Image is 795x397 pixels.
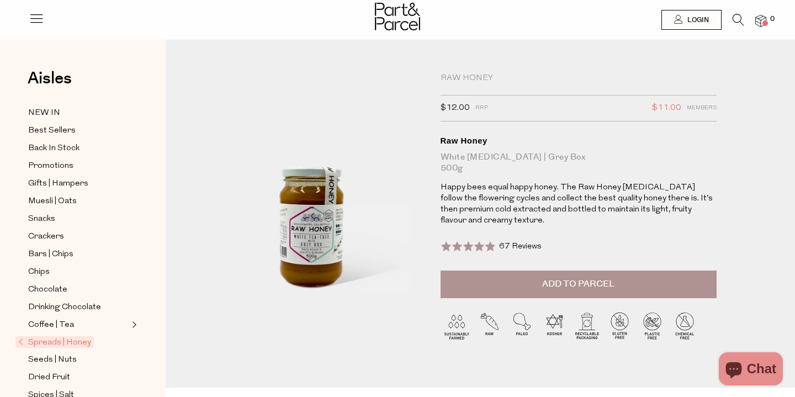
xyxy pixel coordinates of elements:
[441,271,717,298] button: Add to Parcel
[28,248,73,261] span: Bars | Chips
[28,353,77,367] span: Seeds | Nuts
[499,242,542,251] span: 67 Reviews
[28,194,129,208] a: Muesli | Oats
[28,371,70,384] span: Dried Fruit
[28,319,74,332] span: Coffee | Tea
[669,309,701,342] img: P_P-ICONS-Live_Bec_V11_Chemical_Free.svg
[441,182,717,226] p: Happy bees equal happy honey. The Raw Honey [MEDICAL_DATA] follow the flowering cycles and collec...
[28,301,101,314] span: Drinking Chocolate
[715,352,786,388] inbox-online-store-chat: Shopify online store chat
[652,101,681,115] span: $11.00
[506,309,538,342] img: P_P-ICONS-Live_Bec_V11_Paleo.svg
[767,14,777,24] span: 0
[441,101,470,115] span: $12.00
[755,15,766,27] a: 0
[473,309,506,342] img: P_P-ICONS-Live_Bec_V11_Raw.svg
[15,336,94,348] span: Spreads | Honey
[28,247,129,261] a: Bars | Chips
[685,15,709,25] span: Login
[28,124,129,137] a: Best Sellers
[571,309,603,342] img: P_P-ICONS-Live_Bec_V11_Recyclable_Packaging.svg
[28,124,76,137] span: Best Sellers
[603,309,636,342] img: P_P-ICONS-Live_Bec_V11_Gluten_Free.svg
[28,70,72,98] a: Aisles
[28,107,60,120] span: NEW IN
[28,159,129,173] a: Promotions
[542,278,614,290] span: Add to Parcel
[538,309,571,342] img: P_P-ICONS-Live_Bec_V11_Kosher.svg
[28,353,129,367] a: Seeds | Nuts
[441,73,717,84] div: Raw Honey
[28,300,129,314] a: Drinking Chocolate
[28,283,67,297] span: Chocolate
[28,177,88,190] span: Gifts | Hampers
[28,230,64,244] span: Crackers
[375,3,420,30] img: Part&Parcel
[28,318,129,332] a: Coffee | Tea
[129,318,137,331] button: Expand/Collapse Coffee | Tea
[687,101,717,115] span: Members
[28,283,129,297] a: Chocolate
[28,177,129,190] a: Gifts | Hampers
[28,160,73,173] span: Promotions
[28,66,72,91] span: Aisles
[28,142,79,155] span: Back In Stock
[661,10,722,30] a: Login
[28,265,129,279] a: Chips
[28,212,129,226] a: Snacks
[28,106,129,120] a: NEW IN
[441,135,717,146] div: Raw Honey
[28,266,50,279] span: Chips
[28,370,129,384] a: Dried Fruit
[18,336,129,349] a: Spreads | Honey
[28,195,77,208] span: Muesli | Oats
[28,213,55,226] span: Snacks
[199,73,424,338] img: Raw Honey
[636,309,669,342] img: P_P-ICONS-Live_Bec_V11_Plastic_Free.svg
[28,141,129,155] a: Back In Stock
[475,101,488,115] span: RRP
[28,230,129,244] a: Crackers
[441,152,717,174] div: White [MEDICAL_DATA] | Grey Box 500g
[441,309,473,342] img: P_P-ICONS-Live_Bec_V11_Sustainable_Farmed.svg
